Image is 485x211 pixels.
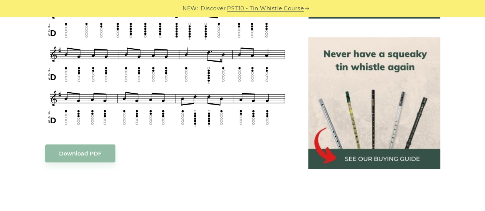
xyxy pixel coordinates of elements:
[308,37,440,169] img: tin whistle buying guide
[182,4,198,13] span: NEW:
[201,4,226,13] span: Discover
[227,4,304,13] a: PST10 - Tin Whistle Course
[45,144,115,162] a: Download PDF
